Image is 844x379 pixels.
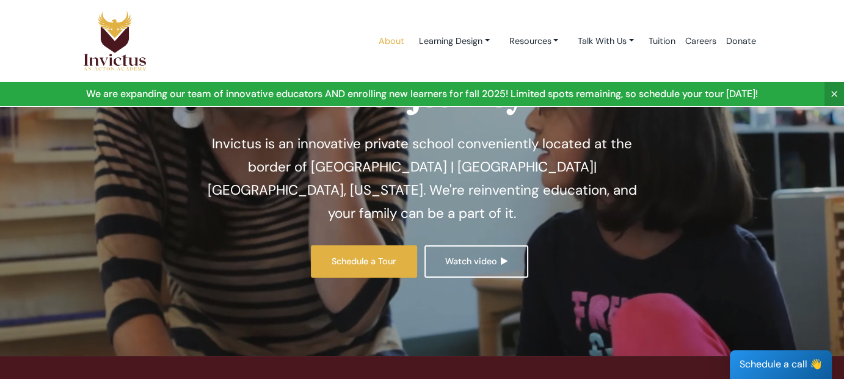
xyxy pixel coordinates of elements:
a: Watch video [424,245,528,278]
a: Tuition [644,15,680,67]
a: Donate [721,15,761,67]
a: Learning Design [409,30,500,52]
p: Invictus is an innovative private school conveniently located at the border of [GEOGRAPHIC_DATA] ... [199,132,645,225]
a: Careers [680,15,721,67]
a: Talk With Us [568,30,644,52]
img: Logo [83,10,147,71]
a: About [374,15,409,67]
h1: Where every child begins a hero's journey [199,38,645,113]
div: Schedule a call 👋 [730,350,832,379]
a: Resources [500,30,569,52]
a: Schedule a Tour [311,245,417,278]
